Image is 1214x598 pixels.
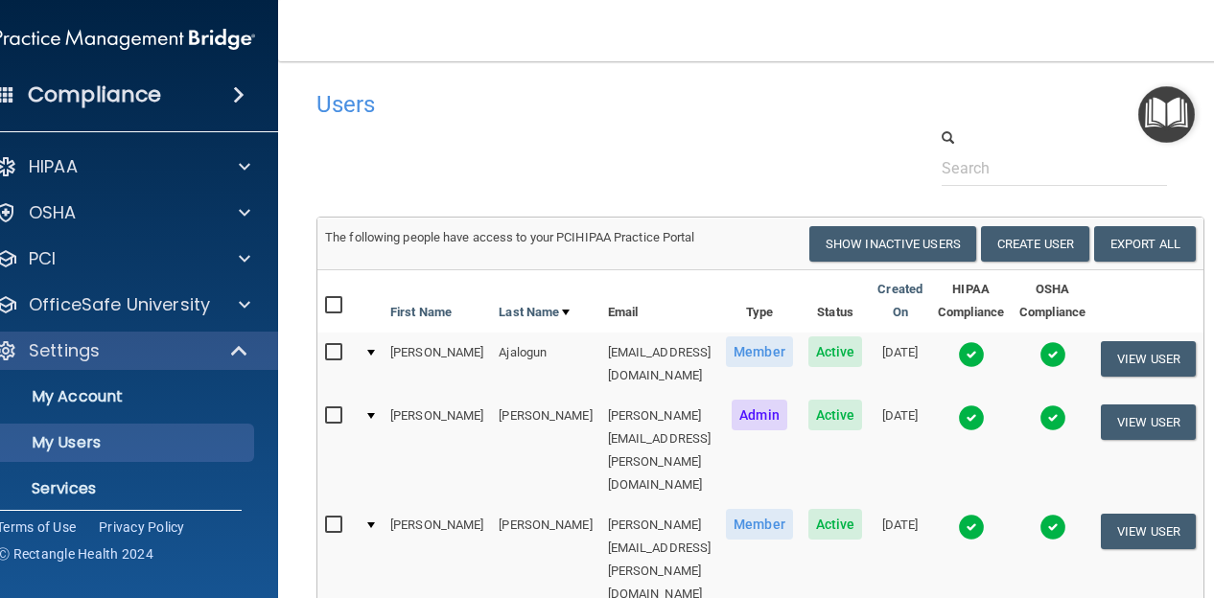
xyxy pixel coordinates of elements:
[1012,270,1093,333] th: OSHA Compliance
[726,336,793,367] span: Member
[99,517,185,537] a: Privacy Policy
[942,150,1167,186] input: Search
[808,336,863,367] span: Active
[1039,341,1066,368] img: tick.e7d51cea.svg
[726,509,793,540] span: Member
[882,462,1191,539] iframe: Drift Widget Chat Controller
[383,333,491,396] td: [PERSON_NAME]
[1101,341,1196,377] button: View User
[491,333,599,396] td: Ajalogun
[29,247,56,270] p: PCI
[325,230,695,244] span: The following people have access to your PCIHIPAA Practice Portal
[809,226,976,262] button: Show Inactive Users
[29,201,77,224] p: OSHA
[801,270,871,333] th: Status
[930,270,1012,333] th: HIPAA Compliance
[491,396,599,505] td: [PERSON_NAME]
[1101,404,1196,440] button: View User
[808,509,863,540] span: Active
[29,155,78,178] p: HIPAA
[1039,404,1066,431] img: tick.e7d51cea.svg
[29,293,210,316] p: OfficeSafe University
[870,396,930,505] td: [DATE]
[1138,86,1195,143] button: Open Resource Center
[29,339,100,362] p: Settings
[600,333,719,396] td: [EMAIL_ADDRESS][DOMAIN_NAME]
[732,400,787,430] span: Admin
[1094,226,1196,262] a: Export All
[958,404,985,431] img: tick.e7d51cea.svg
[383,396,491,505] td: [PERSON_NAME]
[600,396,719,505] td: [PERSON_NAME][EMAIL_ADDRESS][PERSON_NAME][DOMAIN_NAME]
[390,301,452,324] a: First Name
[316,92,823,117] h4: Users
[870,333,930,396] td: [DATE]
[808,400,863,430] span: Active
[28,81,161,108] h4: Compliance
[499,301,570,324] a: Last Name
[877,278,922,324] a: Created On
[958,341,985,368] img: tick.e7d51cea.svg
[600,270,719,333] th: Email
[981,226,1089,262] button: Create User
[718,270,801,333] th: Type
